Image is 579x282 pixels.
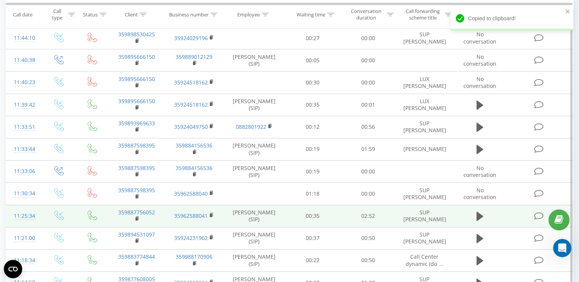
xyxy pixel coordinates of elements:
td: 01:59 [340,138,396,160]
div: Fin says… [6,1,147,111]
div: 11:40:38 [14,53,34,68]
a: 35962588041 [174,212,208,219]
td: SUP [PERSON_NAME] [396,27,453,49]
td: 00:19 [285,160,341,183]
span: No conversation [463,31,496,45]
td: SUP [PERSON_NAME] [396,205,453,227]
div: conversations are not transferred to our system and there are no records [28,111,147,135]
div: Call type [48,8,66,21]
td: 00:01 [340,94,396,116]
div: Hello!We observed some difficulties in the personal account due to the hosting provider being una... [6,159,126,213]
div: 11:39:42 [14,97,34,112]
td: LUX [PERSON_NAME] [396,94,453,116]
a: 359988170906 [176,253,212,260]
td: [PERSON_NAME] [396,138,453,160]
iframe: Intercom live chat [553,239,571,257]
td: 00:50 [340,227,396,249]
b: [PERSON_NAME] [33,144,76,149]
a: 35924029196 [174,34,208,42]
span: Call Center dynamic (do ... [406,253,443,267]
a: 0882801922 [236,123,266,130]
td: 02:52 [340,205,396,227]
td: 00:30 [285,71,341,94]
button: Emoji picker [12,206,18,212]
a: 359884156536 [176,164,212,172]
a: 35924518162 [174,79,208,86]
td: LUX [PERSON_NAME] [396,71,453,94]
td: 00:05 [285,49,341,71]
button: Send a message… [131,203,144,216]
td: 00:00 [340,49,396,71]
div: 11:18:34 [14,253,34,268]
img: Profile image for Olga [23,143,31,150]
div: Business number [169,11,209,18]
td: [PERSON_NAME] (SIP) [223,49,285,71]
a: 35924518162 [174,101,208,108]
span: No conversation [463,53,496,67]
td: [PERSON_NAME] (SIP) [223,138,285,160]
button: Home [120,3,134,18]
td: SUP [PERSON_NAME] [396,227,453,249]
td: [PERSON_NAME] (SIP) [223,227,285,249]
strong: Setting up Click-To-Call feature [31,36,125,42]
td: 00:00 [340,71,396,94]
div: Call forwarding scheme title [403,8,443,21]
h1: [PERSON_NAME] [37,4,87,10]
div: Olga says… [6,141,147,159]
td: [PERSON_NAME] (SIP) [223,94,285,116]
td: 00:50 [340,249,396,271]
button: Start recording [49,206,55,212]
a: 359883774844 [118,253,155,260]
button: Gif picker [24,206,30,212]
div: 11:21:00 [14,231,34,246]
td: [PERSON_NAME] (SIP) [223,205,285,227]
div: Conversation duration [347,8,385,21]
strong: Ringostat Smart Phone mobile. Installation and setup for Android [31,57,126,79]
div: Employee [237,11,260,18]
a: 35962588040 [174,190,208,197]
div: joined the conversation [33,143,130,150]
a: 359889012129 [176,53,212,60]
div: Status [83,11,98,18]
td: 00:35 [285,94,341,116]
div: Client [125,11,138,18]
td: 00:37 [285,227,341,249]
div: 11:33:44 [14,142,34,157]
a: 359895666150 [118,97,155,105]
div: Hello! [12,164,119,171]
img: Profile image for Olga [22,4,34,16]
img: Profile image for Fin [6,89,18,101]
a: 359895666150 [118,75,155,83]
div: 11:44:10 [14,31,34,45]
div: We observed some difficulties in the personal account due to the hosting provider being unavailab... [12,171,119,201]
a: 35924049750 [174,123,208,130]
td: 00:56 [340,116,396,138]
a: More in the Help Center [24,86,147,105]
div: 11:40:23 [14,75,34,90]
td: 00:12 [285,116,341,138]
a: 359893969633 [118,120,155,127]
div: Copied to clipboard! [450,6,573,31]
td: SUP [PERSON_NAME] [396,116,453,138]
a: 359884156536 [176,142,212,149]
button: Upload attachment [36,206,42,212]
div: conversations are not transferred to our system and there are no records [34,116,141,131]
a: 359895666150 [118,53,155,60]
a: 359898530425 [118,31,155,38]
div: 11:33:51 [14,120,34,135]
td: 00:19 [285,138,341,160]
td: SUP [PERSON_NAME] [396,183,453,205]
td: 00:00 [340,160,396,183]
div: Olga says… [6,159,147,230]
td: 00:35 [285,205,341,227]
button: go back [5,3,20,18]
span: No conversation [463,75,496,89]
a: 359887598395 [118,164,155,172]
td: [PERSON_NAME] (SIP) [223,249,285,271]
button: close [565,8,571,16]
td: 01:18 [285,183,341,205]
a: 35924231962 [174,234,208,241]
div: Suprimmo says… [6,111,147,141]
span: More in the Help Center [53,92,125,99]
div: Close [134,3,148,17]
